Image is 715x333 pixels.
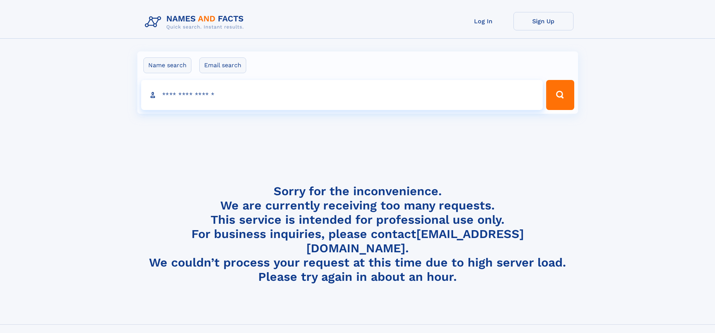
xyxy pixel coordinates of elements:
[142,12,250,32] img: Logo Names and Facts
[141,80,543,110] input: search input
[513,12,574,30] a: Sign Up
[546,80,574,110] button: Search Button
[143,57,191,73] label: Name search
[453,12,513,30] a: Log In
[142,184,574,284] h4: Sorry for the inconvenience. We are currently receiving too many requests. This service is intend...
[306,227,524,255] a: [EMAIL_ADDRESS][DOMAIN_NAME]
[199,57,246,73] label: Email search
